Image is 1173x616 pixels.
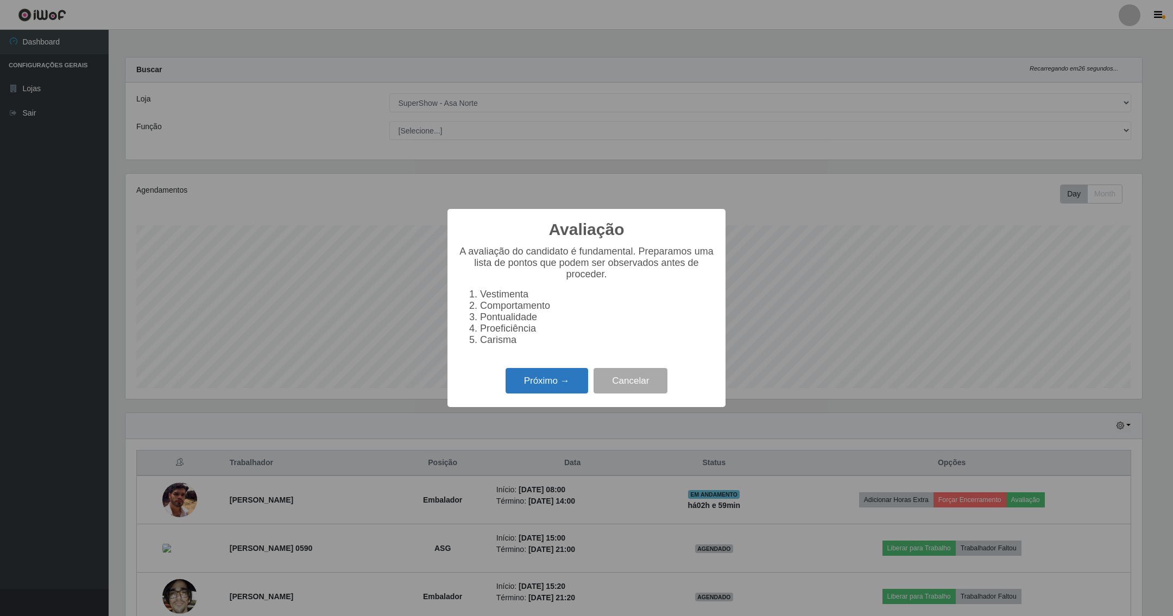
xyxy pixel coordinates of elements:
[480,300,715,312] li: Comportamento
[480,323,715,334] li: Proeficiência
[480,334,715,346] li: Carisma
[458,246,715,280] p: A avaliação do candidato é fundamental. Preparamos uma lista de pontos que podem ser observados a...
[594,368,667,393] button: Cancelar
[480,312,715,323] li: Pontualidade
[480,289,715,300] li: Vestimenta
[549,220,625,239] h2: Avaliação
[506,368,588,393] button: Próximo →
